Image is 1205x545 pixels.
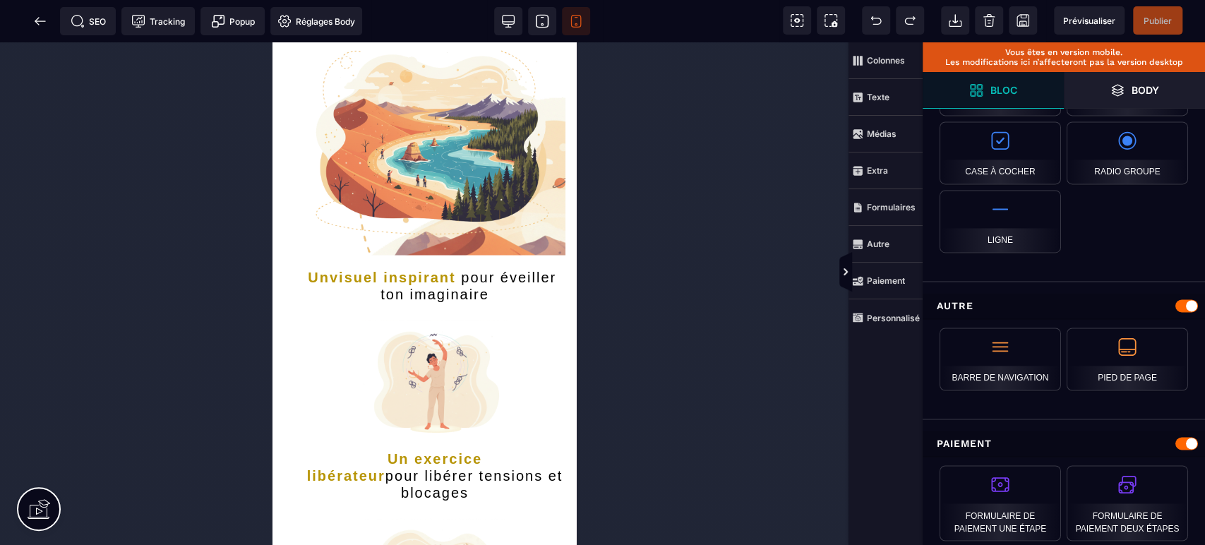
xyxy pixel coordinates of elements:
[849,116,923,152] span: Médias
[975,6,1003,35] span: Nettoyage
[930,57,1198,67] p: Les modifications ici n’affecteront pas la version desktop
[990,85,1017,95] strong: Bloc
[200,7,265,35] span: Créer une alerte modale
[113,426,296,458] span: pour libérer tensions et blocages
[867,313,920,323] strong: Personnalisé
[783,6,811,35] span: Voir les composants
[867,128,897,139] strong: Médias
[270,7,362,35] span: Favicon
[849,226,923,263] span: Autre
[867,165,888,176] strong: Extra
[867,55,905,66] strong: Colonnes
[849,42,923,79] span: Colonnes
[528,7,556,35] span: Voir tablette
[26,7,54,35] span: Retour
[494,7,522,35] span: Voir bureau
[867,239,889,249] strong: Autre
[930,47,1198,57] p: Vous êtes en version mobile.
[1009,6,1037,35] span: Enregistrer
[1132,85,1159,95] strong: Body
[923,293,1205,319] div: Autre
[941,6,969,35] span: Importer
[131,14,185,28] span: Tracking
[71,14,106,28] span: SEO
[940,465,1061,541] div: Formulaire de paiement une étape
[862,6,890,35] span: Défaire
[849,299,923,336] span: Personnalisé
[849,263,923,299] span: Paiement
[817,6,845,35] span: Capture d'écran
[849,152,923,189] span: Extra
[867,275,905,286] strong: Paiement
[940,121,1061,184] div: Case à cocher
[896,6,924,35] span: Rétablir
[1054,6,1125,35] span: Aperçu
[108,227,289,260] span: pour éveiller ton imaginaire
[849,189,923,226] span: Formulaires
[562,7,590,35] span: Voir mobile
[1064,72,1205,109] span: Ouvrir les calques
[211,14,255,28] span: Popup
[121,7,195,35] span: Code de suivi
[1067,465,1188,541] div: Formulaire de paiement deux étapes
[1067,328,1188,390] div: Pied de page
[923,431,1205,457] div: Paiement
[1144,16,1172,26] span: Publier
[1067,121,1188,184] div: Radio Groupe
[60,7,116,35] span: Métadata SEO
[867,92,889,102] strong: Texte
[923,251,937,294] span: Afficher les vues
[923,72,1064,109] span: Ouvrir les blocs
[867,202,916,212] strong: Formulaires
[1133,6,1182,35] span: Enregistrer le contenu
[940,190,1061,253] div: Ligne
[940,328,1061,390] div: Barre de navigation
[277,14,355,28] span: Réglages Body
[1063,16,1115,26] span: Prévisualiser
[90,278,234,402] img: 7e338ad97c7b98d15fd500adcdcb12d2_Generated_Image_8sipv38sipv38sipbl.png
[849,79,923,116] span: Texte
